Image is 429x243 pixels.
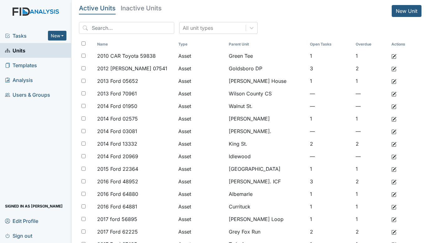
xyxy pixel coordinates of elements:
span: Sign out [5,231,32,240]
button: New [48,31,67,40]
h5: Inactive Units [121,5,162,11]
td: Asset [176,138,226,150]
td: 1 [307,75,353,87]
td: — [307,87,353,100]
input: Toggle All Rows Selected [81,41,86,46]
td: [PERSON_NAME] [226,112,307,125]
span: 2014 Ford 03081 [97,127,137,135]
td: — [307,125,353,138]
td: Asset [176,213,226,225]
td: 2 [353,175,389,188]
td: 3 [307,62,353,75]
td: Asset [176,200,226,213]
a: Tasks [5,32,48,40]
td: Idlewood [226,150,307,163]
span: Users & Groups [5,90,50,100]
span: 2017 Ford 62225 [97,228,138,235]
td: — [307,150,353,163]
td: Currituck [226,200,307,213]
span: 2015 Ford 22364 [97,165,138,173]
td: Asset [176,125,226,138]
td: [PERSON_NAME] House [226,75,307,87]
td: 1 [353,163,389,175]
td: 1 [353,200,389,213]
span: 2014 Ford 20969 [97,153,138,160]
td: [GEOGRAPHIC_DATA] [226,163,307,175]
td: 1 [307,163,353,175]
span: 2016 Ford 64880 [97,190,138,198]
td: 1 [307,188,353,200]
td: 2 [353,225,389,238]
a: New Unit [392,5,421,17]
td: 1 [307,213,353,225]
span: 2014 Ford 01950 [97,102,137,110]
td: — [353,100,389,112]
td: Asset [176,112,226,125]
td: Asset [176,87,226,100]
td: Asset [176,62,226,75]
td: 1 [307,200,353,213]
td: 1 [353,213,389,225]
td: [PERSON_NAME]. [226,125,307,138]
span: 2014 Ford 13332 [97,140,137,148]
span: 2017 ford 56895 [97,215,137,223]
td: Asset [176,163,226,175]
td: Goldsboro DP [226,62,307,75]
td: Asset [176,100,226,112]
td: Asset [176,50,226,62]
th: Actions [389,39,420,50]
td: 2 [307,138,353,150]
span: Edit Profile [5,216,38,226]
th: Toggle SortBy [353,39,389,50]
span: 2013 Ford 05652 [97,77,138,85]
td: Walnut St. [226,100,307,112]
td: 2 [353,62,389,75]
td: 1 [353,75,389,87]
th: Toggle SortBy [95,39,176,50]
span: 2014 Ford 02575 [97,115,138,122]
input: Search... [79,22,174,34]
td: — [353,150,389,163]
span: 2010 CAR Toyota 59838 [97,52,156,60]
td: 3 [307,175,353,188]
td: 1 [307,112,353,125]
td: 1 [353,50,389,62]
td: Asset [176,75,226,87]
td: — [353,125,389,138]
td: 2 [307,225,353,238]
span: 2016 Ford 64881 [97,203,137,210]
td: 2 [353,138,389,150]
span: Units [5,46,25,55]
span: 2013 Ford 70961 [97,90,137,97]
h5: Active Units [79,5,116,11]
div: All unit types [183,24,213,32]
td: [PERSON_NAME] Loop [226,213,307,225]
td: Asset [176,175,226,188]
span: Templates [5,60,37,70]
span: 2016 Ford 48952 [97,178,138,185]
th: Toggle SortBy [226,39,307,50]
td: Grey Fox Run [226,225,307,238]
td: 1 [353,112,389,125]
span: Analysis [5,75,33,85]
td: Asset [176,225,226,238]
td: — [307,100,353,112]
td: [PERSON_NAME]. ICF [226,175,307,188]
td: Wilson County CS [226,87,307,100]
td: 1 [353,188,389,200]
td: — [353,87,389,100]
th: Toggle SortBy [307,39,353,50]
span: 2012 [PERSON_NAME] 07541 [97,65,167,72]
td: King St. [226,138,307,150]
td: Green Tee [226,50,307,62]
td: Albemarle [226,188,307,200]
td: Asset [176,188,226,200]
span: Signed in as [PERSON_NAME] [5,201,63,211]
th: Toggle SortBy [176,39,226,50]
td: Asset [176,150,226,163]
td: 1 [307,50,353,62]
